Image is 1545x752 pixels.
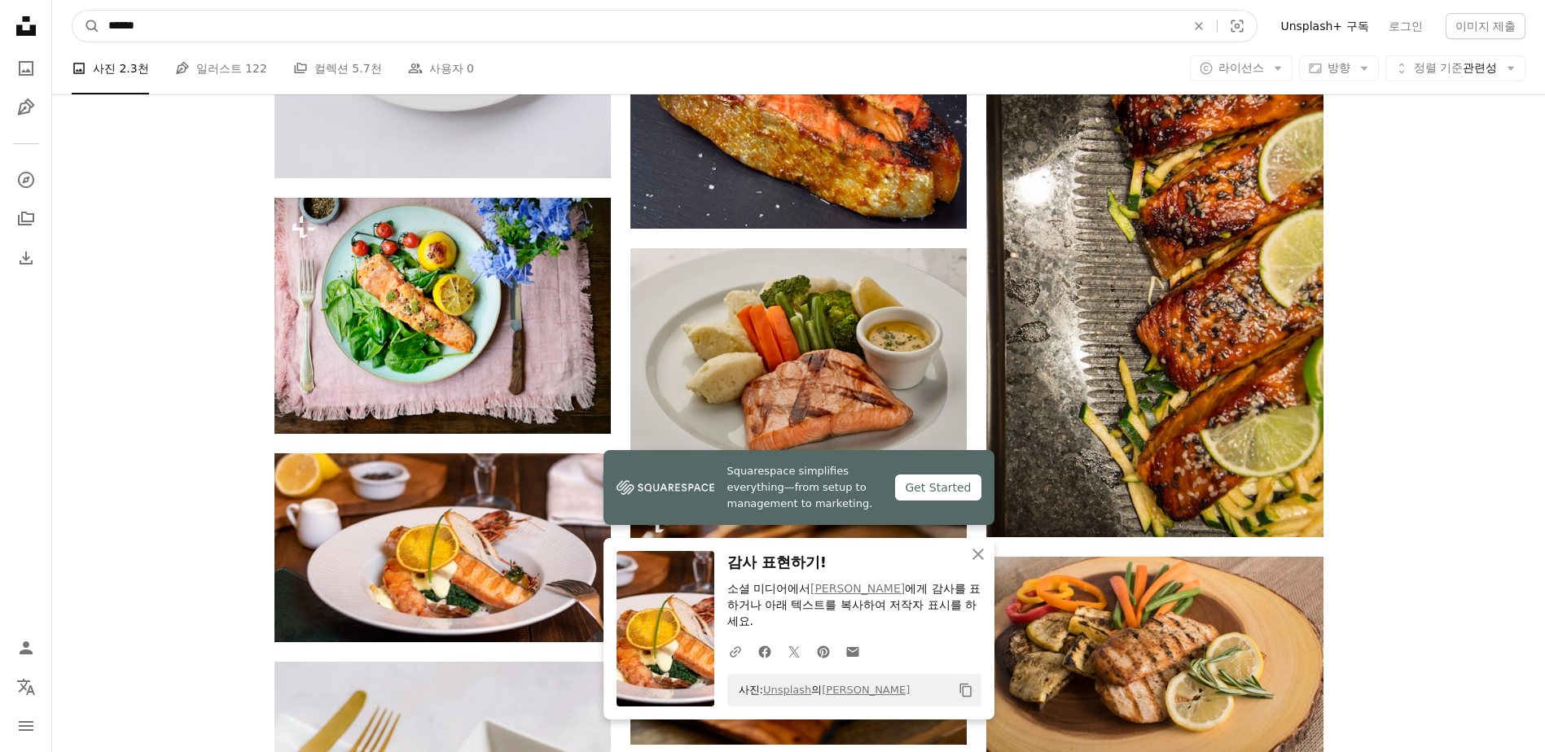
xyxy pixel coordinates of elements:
[727,551,981,575] h3: 감사 표현하기!
[1446,13,1525,39] button: 이미지 제출
[274,540,611,554] a: 흰색 세라믹 접시에 생선 요리
[1328,61,1350,74] span: 방향
[10,671,42,703] button: 언어
[467,59,474,77] span: 0
[72,10,1258,42] form: 사이트 전체에서 이미지 찾기
[986,60,1323,537] img: 슬라이스 라임을 곁들인 구운 고기 탑(Roast meat top with slice limes)
[408,42,474,94] a: 사용자 0
[1218,61,1264,74] span: 라이선스
[630,248,967,472] img: 고기와 야채를 얹은 흰색 접시
[10,164,42,196] a: 탐색
[175,42,267,94] a: 일러스트 122
[245,59,267,77] span: 122
[952,676,980,704] button: 클립보드에 복사하기
[727,463,883,512] span: Squarespace simplifies everything—from setup to management to marketing.
[727,581,981,630] p: 소셜 미디어에서 에게 감사를 표하거나 아래 텍스트를 복사하여 저작자 표시를 하세요.
[10,91,42,124] a: 일러스트
[986,662,1323,676] a: 조리된 요리
[1218,11,1257,42] button: 시각적 검색
[274,308,611,322] a: 구운 연어 음식 사진 레시피 아이디어
[293,42,382,94] a: 컬렉션 5.7천
[10,10,42,46] a: 홈 — Unsplash
[1271,13,1378,39] a: Unsplash+ 구독
[274,453,611,642] img: 흰색 세라믹 접시에 생선 요리
[779,635,809,667] a: Twitter에 공유
[630,95,967,110] a: 검은 접시 위에 앉아있는 고기 조각
[763,684,811,696] a: Unsplash
[986,291,1323,306] a: 슬라이스 라임을 곁들인 구운 고기 탑(Roast meat top with slice limes)
[810,582,905,595] a: [PERSON_NAME]
[604,450,994,525] a: Squarespace simplifies everything—from setup to management to marketing.Get Started
[10,203,42,235] a: 컬렉션
[10,52,42,85] a: 사진
[1181,11,1217,42] button: 삭제
[1414,60,1497,77] span: 관련성
[352,59,381,77] span: 5.7천
[750,635,779,667] a: Facebook에 공유
[838,635,867,667] a: 이메일로 공유에 공유
[1379,13,1433,39] a: 로그인
[72,11,100,42] button: Unsplash 검색
[731,677,911,703] span: 사진: 의
[630,352,967,367] a: 고기와 야채를 얹은 흰색 접시
[1299,55,1379,81] button: 방향
[809,635,838,667] a: Pinterest에 공유
[1414,61,1463,74] span: 정렬 기준
[1190,55,1293,81] button: 라이선스
[822,684,910,696] a: [PERSON_NAME]
[1385,55,1525,81] button: 정렬 기준관련성
[617,475,714,500] img: file-1747939142011-51e5cc87e3c9
[10,632,42,664] a: 로그인 / 가입
[10,710,42,742] button: 메뉴
[895,474,981,501] div: Get Started
[274,198,611,433] img: 구운 연어 음식 사진 레시피 아이디어
[10,242,42,274] a: 다운로드 내역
